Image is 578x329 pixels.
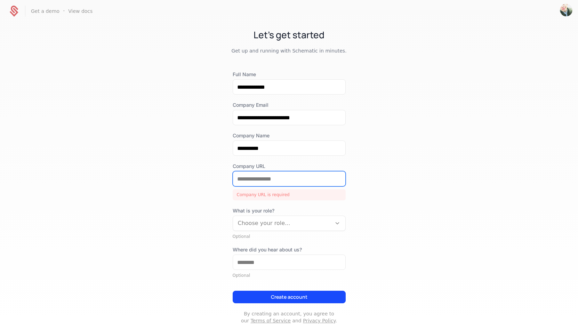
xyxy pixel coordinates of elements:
[233,207,346,214] span: What is your role?
[233,234,346,239] div: Optional
[303,318,335,323] a: Privacy Policy
[233,189,346,200] div: Company URL is required
[233,71,346,78] label: Full Name
[233,291,346,303] button: Create account
[233,163,346,170] label: Company URL
[233,132,346,139] label: Company Name
[560,4,572,16] button: Open user button
[560,4,572,16] img: Carlos Aviles
[63,7,65,15] span: ·
[233,246,346,253] label: Where did you hear about us?
[233,102,346,109] label: Company Email
[233,310,346,324] p: By creating an account, you agree to our and .
[68,8,93,15] a: View docs
[233,273,346,278] div: Optional
[31,8,59,15] a: Get a demo
[251,318,291,323] a: Terms of Service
